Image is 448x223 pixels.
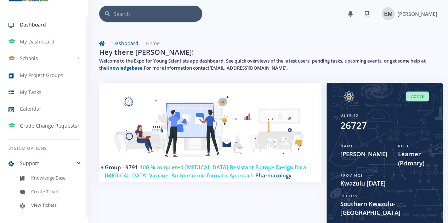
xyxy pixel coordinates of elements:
span: Role [398,143,410,148]
span: My Tasks [20,88,41,96]
img: Image placeholder [340,91,357,102]
span: Kwazulu [DATE] [340,179,429,188]
input: Search [114,6,202,22]
span: Grade Change Requests [20,122,77,129]
span: My Dashboard [20,38,55,45]
span: 100 % completed [140,164,183,171]
span: View Tickets [31,202,57,209]
span: Province [340,173,363,178]
span: [MEDICAL_DATA]-Resistant Epitope Design for a [MEDICAL_DATA] Vaccine: An Immunoinformatic Approach [105,164,306,179]
h6: System Options [8,145,80,152]
span: Support [20,159,39,167]
span: Schools [20,54,38,62]
span: Learner (Primary) [398,149,429,168]
span: [PERSON_NAME] [340,149,387,159]
h2: Hey there [PERSON_NAME]! [99,47,194,58]
span: Southern Kwazulu-[GEOGRAPHIC_DATA] [340,199,429,217]
span: Dashboard [20,21,46,28]
a: Dashboard [112,40,138,47]
span: Calendar [20,105,41,112]
span: Knowledge Base [31,175,66,182]
span: Create Ticket [31,188,58,195]
h5: Welcome to the Expo for Young Scientists app dashboard. See quick overviews of the latest users, ... [99,58,437,71]
nav: breadcrumb [99,40,437,47]
span: My Project Groups [20,71,63,79]
span: Region [340,193,358,198]
span: User ID [340,113,359,118]
img: Image placeholder [382,7,395,20]
img: Learner [108,91,313,169]
a: Group - 9791 [105,164,138,171]
span: Pharmacology [255,172,291,179]
li: Home [138,40,160,47]
a: [EMAIL_ADDRESS][DOMAIN_NAME] [209,65,287,71]
h4: - [105,163,310,179]
span: Name [340,143,354,148]
a: Image placeholder [PERSON_NAME] [376,6,437,22]
div: 26727 [340,119,367,133]
a: Knowledgebase. [106,65,144,71]
span: Active [406,92,429,102]
span: [PERSON_NAME] [397,11,437,17]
